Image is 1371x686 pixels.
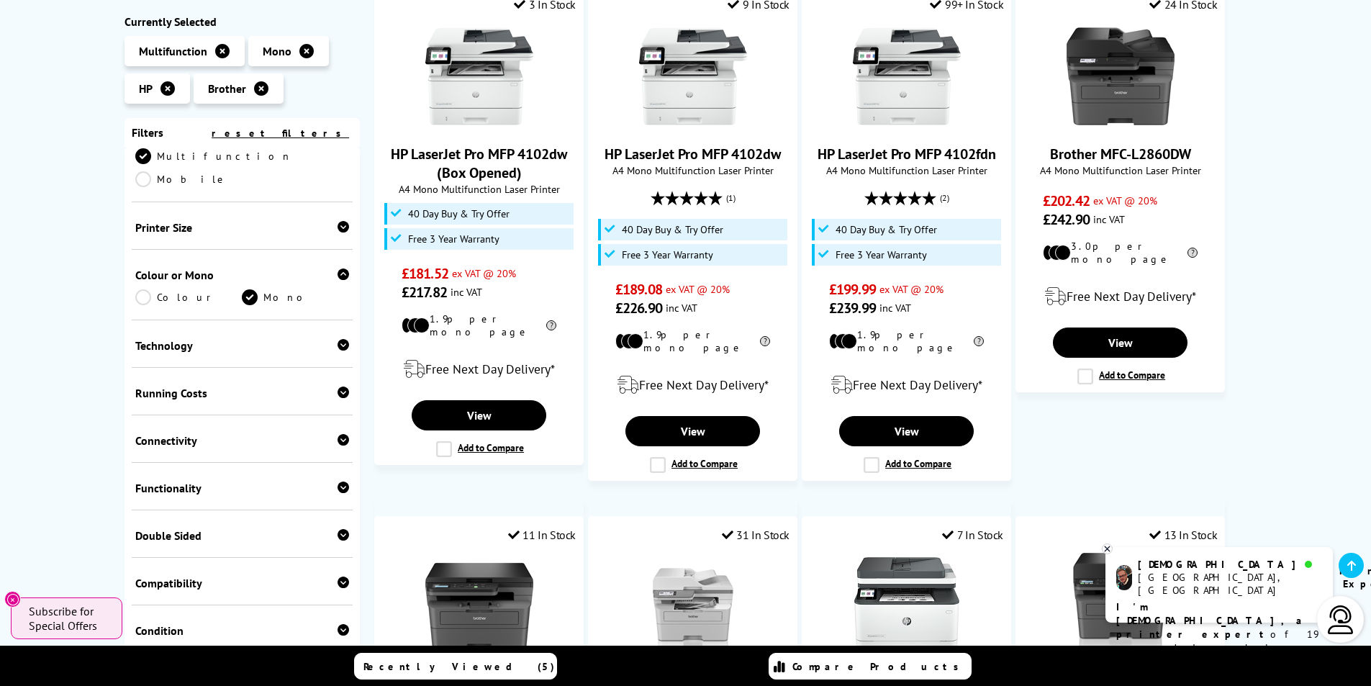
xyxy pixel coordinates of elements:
[139,44,207,58] span: Multifunction
[1116,565,1132,590] img: chris-livechat.png
[853,553,961,661] img: HP LaserJet Pro MFP 3102fdn
[425,119,533,133] a: HP LaserJet Pro MFP 4102dw (Box Opened)
[1138,558,1321,571] div: [DEMOGRAPHIC_DATA]
[29,604,108,633] span: Subscribe for Special Offers
[1326,605,1355,634] img: user-headset-light.svg
[1067,22,1175,130] img: Brother MFC-L2860DW
[382,182,576,196] span: A4 Mono Multifunction Laser Printer
[452,266,516,280] span: ex VAT @ 20%
[135,220,350,235] div: Printer Size
[408,208,510,220] span: 40 Day Buy & Try Offer
[135,268,350,282] div: Colour or Mono
[829,299,876,317] span: £239.99
[792,660,967,673] span: Compare Products
[132,125,163,140] span: Filters
[425,22,533,130] img: HP LaserJet Pro MFP 4102dw (Box Opened)
[666,301,697,315] span: inc VAT
[615,328,770,354] li: 1.9p per mono page
[135,171,243,187] a: Mobile
[639,553,747,661] img: Brother MFC-L2960DW
[596,365,789,405] div: modal_delivery
[1043,240,1198,266] li: 3.0p per mono page
[354,653,557,680] a: Recently Viewed (5)
[864,457,951,473] label: Add to Compare
[1023,163,1217,177] span: A4 Mono Multifunction Laser Printer
[4,591,21,608] button: Close
[940,184,949,212] span: (2)
[726,184,736,212] span: (1)
[402,283,447,302] span: £217.82
[139,81,153,96] span: HP
[879,282,944,296] span: ex VAT @ 20%
[508,528,576,542] div: 11 In Stock
[853,119,961,133] a: HP LaserJet Pro MFP 4102fdn
[135,481,350,495] div: Functionality
[402,264,448,283] span: £181.52
[942,528,1003,542] div: 7 In Stock
[639,119,747,133] a: HP LaserJet Pro MFP 4102dw
[242,289,349,305] a: Mono
[1138,571,1321,597] div: [GEOGRAPHIC_DATA], [GEOGRAPHIC_DATA]
[722,528,789,542] div: 31 In Stock
[839,416,973,446] a: View
[829,328,984,354] li: 1.9p per mono page
[1116,600,1322,682] p: of 19 years! I can help you choose the right product
[451,285,482,299] span: inc VAT
[625,416,759,446] a: View
[135,528,350,543] div: Double Sided
[135,623,350,638] div: Condition
[382,349,576,389] div: modal_delivery
[263,44,291,58] span: Mono
[135,338,350,353] div: Technology
[436,441,524,457] label: Add to Compare
[810,365,1003,405] div: modal_delivery
[810,163,1003,177] span: A4 Mono Multifunction Laser Printer
[135,386,350,400] div: Running Costs
[1077,369,1165,384] label: Add to Compare
[666,282,730,296] span: ex VAT @ 20%
[1149,528,1217,542] div: 13 In Stock
[829,280,876,299] span: £199.99
[1116,600,1306,641] b: I'm [DEMOGRAPHIC_DATA], a printer expert
[1050,145,1191,163] a: Brother MFC-L2860DW
[135,289,243,305] a: Colour
[615,280,662,299] span: £189.08
[836,249,927,261] span: Free 3 Year Warranty
[425,553,533,661] img: Brother DCP-L2627DWXL (All-in-Box)
[1043,210,1090,229] span: £242.90
[639,22,747,130] img: HP LaserJet Pro MFP 4102dw
[135,148,292,164] a: Multifunction
[818,145,996,163] a: HP LaserJet Pro MFP 4102fdn
[596,163,789,177] span: A4 Mono Multifunction Laser Printer
[615,299,662,317] span: £226.90
[402,312,556,338] li: 1.9p per mono page
[1093,194,1157,207] span: ex VAT @ 20%
[212,127,349,140] a: reset filters
[836,224,937,235] span: 40 Day Buy & Try Offer
[879,301,911,315] span: inc VAT
[1043,191,1090,210] span: £202.42
[622,249,713,261] span: Free 3 Year Warranty
[363,660,555,673] span: Recently Viewed (5)
[135,576,350,590] div: Compatibility
[208,81,246,96] span: Brother
[135,433,350,448] div: Connectivity
[1067,553,1175,661] img: Brother MFC-L2827DWXL (All-in-Box)
[769,653,972,680] a: Compare Products
[1067,119,1175,133] a: Brother MFC-L2860DW
[125,14,361,29] div: Currently Selected
[408,233,499,245] span: Free 3 Year Warranty
[1093,212,1125,226] span: inc VAT
[412,400,546,430] a: View
[853,22,961,130] img: HP LaserJet Pro MFP 4102fdn
[1023,276,1217,317] div: modal_delivery
[650,457,738,473] label: Add to Compare
[605,145,781,163] a: HP LaserJet Pro MFP 4102dw
[391,145,567,182] a: HP LaserJet Pro MFP 4102dw (Box Opened)
[1053,328,1187,358] a: View
[622,224,723,235] span: 40 Day Buy & Try Offer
